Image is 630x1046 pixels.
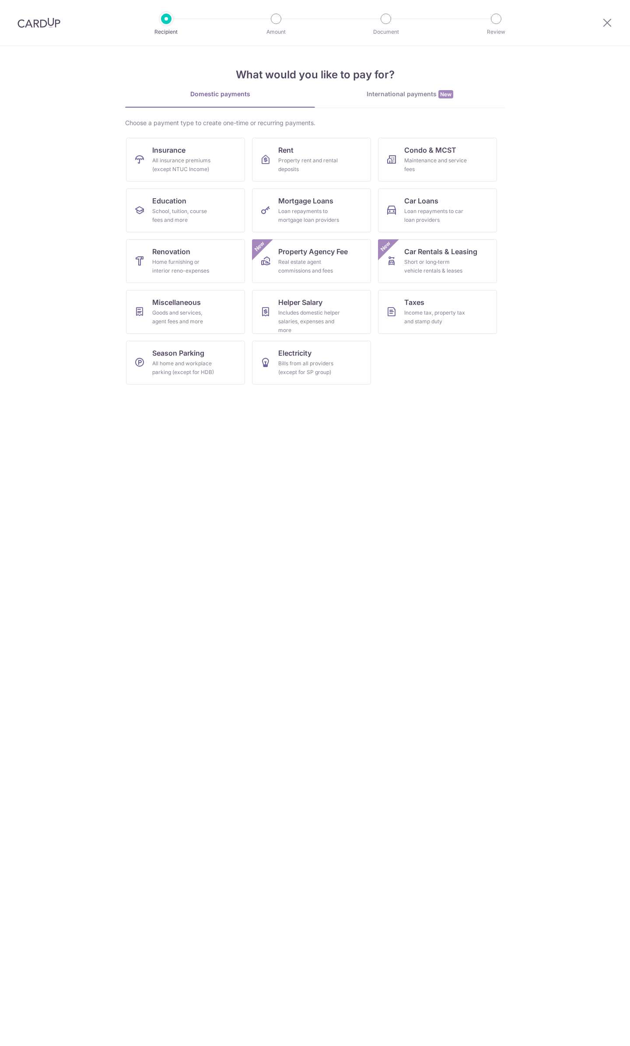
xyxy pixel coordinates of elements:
[125,90,315,98] div: Domestic payments
[17,17,60,28] img: CardUp
[126,239,245,283] a: RenovationHome furnishing or interior reno-expenses
[278,207,341,224] div: Loan repayments to mortgage loan providers
[152,196,186,206] span: Education
[404,156,467,174] div: Maintenance and service fees
[134,28,199,36] p: Recipient
[152,246,190,257] span: Renovation
[252,239,267,254] span: New
[278,308,341,335] div: Includes domestic helper salaries, expenses and more
[378,239,393,254] span: New
[438,90,453,98] span: New
[278,348,311,358] span: Electricity
[404,145,456,155] span: Condo & MCST
[126,341,245,385] a: Season ParkingAll home and workplace parking (except for HDB)
[126,138,245,182] a: InsuranceAll insurance premiums (except NTUC Income)
[252,239,371,283] a: Property Agency FeeReal estate agent commissions and feesNew
[278,196,333,206] span: Mortgage Loans
[404,246,477,257] span: Car Rentals & Leasing
[404,258,467,275] div: Short or long‑term vehicle rentals & leases
[152,145,185,155] span: Insurance
[315,90,505,99] div: International payments
[378,189,497,232] a: Car LoansLoan repayments to car loan providers
[278,246,348,257] span: Property Agency Fee
[152,258,215,275] div: Home furnishing or interior reno-expenses
[278,359,341,377] div: Bills from all providers (except for SP group)
[152,156,215,174] div: All insurance premiums (except NTUC Income)
[378,239,497,283] a: Car Rentals & LeasingShort or long‑term vehicle rentals & leasesNew
[252,189,371,232] a: Mortgage LoansLoan repayments to mortgage loan providers
[574,1020,621,1042] iframe: Opens a widget where you can find more information
[404,308,467,326] div: Income tax, property tax and stamp duty
[464,28,528,36] p: Review
[125,67,505,83] h4: What would you like to pay for?
[152,348,204,358] span: Season Parking
[278,297,322,308] span: Helper Salary
[378,290,497,334] a: TaxesIncome tax, property tax and stamp duty
[252,290,371,334] a: Helper SalaryIncludes domestic helper salaries, expenses and more
[152,308,215,326] div: Goods and services, agent fees and more
[252,341,371,385] a: ElectricityBills from all providers (except for SP group)
[126,189,245,232] a: EducationSchool, tuition, course fees and more
[278,145,294,155] span: Rent
[126,290,245,334] a: MiscellaneousGoods and services, agent fees and more
[278,258,341,275] div: Real estate agent commissions and fees
[378,138,497,182] a: Condo & MCSTMaintenance and service fees
[278,156,341,174] div: Property rent and rental deposits
[404,297,424,308] span: Taxes
[252,138,371,182] a: RentProperty rent and rental deposits
[152,207,215,224] div: School, tuition, course fees and more
[244,28,308,36] p: Amount
[152,359,215,377] div: All home and workplace parking (except for HDB)
[404,207,467,224] div: Loan repayments to car loan providers
[152,297,201,308] span: Miscellaneous
[353,28,418,36] p: Document
[125,119,505,127] div: Choose a payment type to create one-time or recurring payments.
[404,196,438,206] span: Car Loans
